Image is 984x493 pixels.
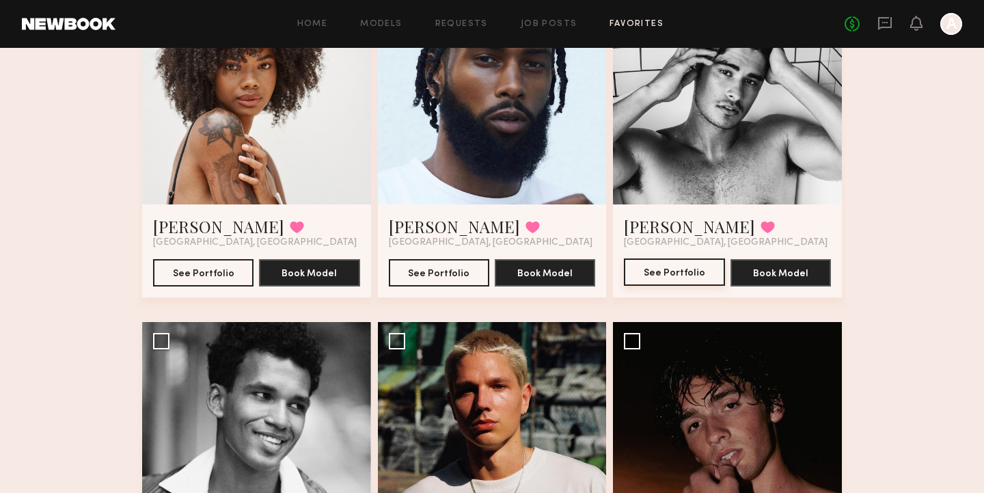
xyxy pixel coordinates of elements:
[389,215,520,237] a: [PERSON_NAME]
[259,267,359,278] a: Book Model
[360,20,402,29] a: Models
[495,267,595,278] a: Book Model
[495,259,595,287] button: Book Model
[940,13,962,35] a: A
[610,20,664,29] a: Favorites
[259,259,359,287] button: Book Model
[153,237,357,248] span: [GEOGRAPHIC_DATA], [GEOGRAPHIC_DATA]
[297,20,328,29] a: Home
[389,259,489,287] button: See Portfolio
[153,259,254,287] button: See Portfolio
[730,259,831,287] button: Book Model
[730,267,831,278] a: Book Model
[624,259,724,287] a: See Portfolio
[153,215,284,237] a: [PERSON_NAME]
[435,20,488,29] a: Requests
[389,237,592,248] span: [GEOGRAPHIC_DATA], [GEOGRAPHIC_DATA]
[521,20,577,29] a: Job Posts
[624,258,724,286] button: See Portfolio
[624,215,755,237] a: [PERSON_NAME]
[624,237,828,248] span: [GEOGRAPHIC_DATA], [GEOGRAPHIC_DATA]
